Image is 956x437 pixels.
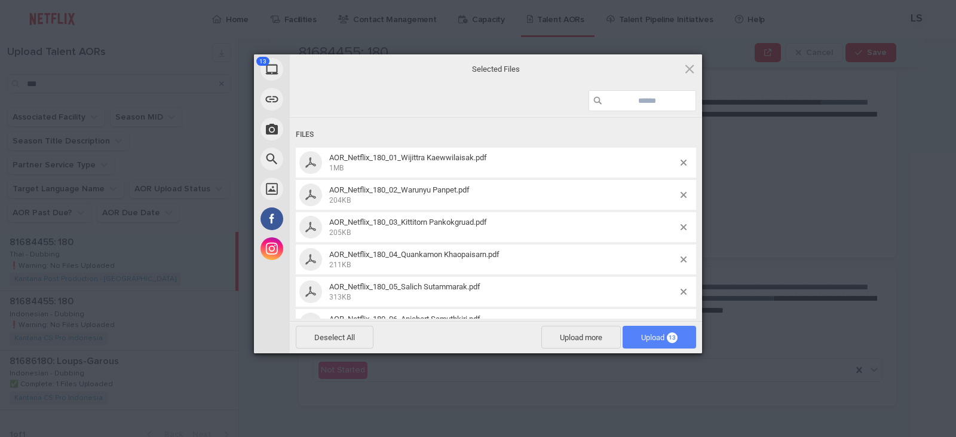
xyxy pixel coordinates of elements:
div: Instagram [254,234,397,264]
span: AOR_Netflix_180_02_Warunyu Panpet.pdf [326,185,681,205]
div: Files [296,124,696,146]
span: Upload [641,333,678,342]
span: AOR_Netflix_180_06_Apichart Samuthkiri.pdf [326,314,681,334]
span: 313KB [329,293,351,301]
div: Web Search [254,144,397,174]
span: AOR_Netflix_180_04_Quankamon Khaopaisarn.pdf [329,250,500,259]
div: Take Photo [254,114,397,144]
span: AOR_Netflix_180_05_Salich Sutammarak.pdf [329,282,480,291]
span: Upload [623,326,696,349]
div: Facebook [254,204,397,234]
span: 13 [256,57,269,66]
div: My Device [254,54,397,84]
div: Link (URL) [254,84,397,114]
div: Unsplash [254,174,397,204]
span: AOR_Netflix_180_03_Kittitorn Pankokgruad.pdf [329,218,487,227]
span: 211KB [329,261,351,269]
span: 204KB [329,196,351,204]
span: 205KB [329,228,351,237]
span: AOR_Netflix_180_04_Quankamon Khaopaisarn.pdf [326,250,681,270]
span: AOR_Netflix_180_01_Wijittra Kaewwilaisak.pdf [326,153,681,173]
span: AOR_Netflix_180_06_Apichart Samuthkiri.pdf [329,314,480,323]
span: AOR_Netflix_180_05_Salich Sutammarak.pdf [326,282,681,302]
span: AOR_Netflix_180_03_Kittitorn Pankokgruad.pdf [326,218,681,237]
span: Upload more [541,326,621,349]
span: Click here or hit ESC to close picker [683,62,696,75]
span: 13 [667,332,678,343]
span: Deselect All [296,326,373,349]
span: AOR_Netflix_180_01_Wijittra Kaewwilaisak.pdf [329,153,487,162]
span: 1MB [329,164,344,172]
span: Selected Files [376,63,615,74]
span: AOR_Netflix_180_02_Warunyu Panpet.pdf [329,185,470,194]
